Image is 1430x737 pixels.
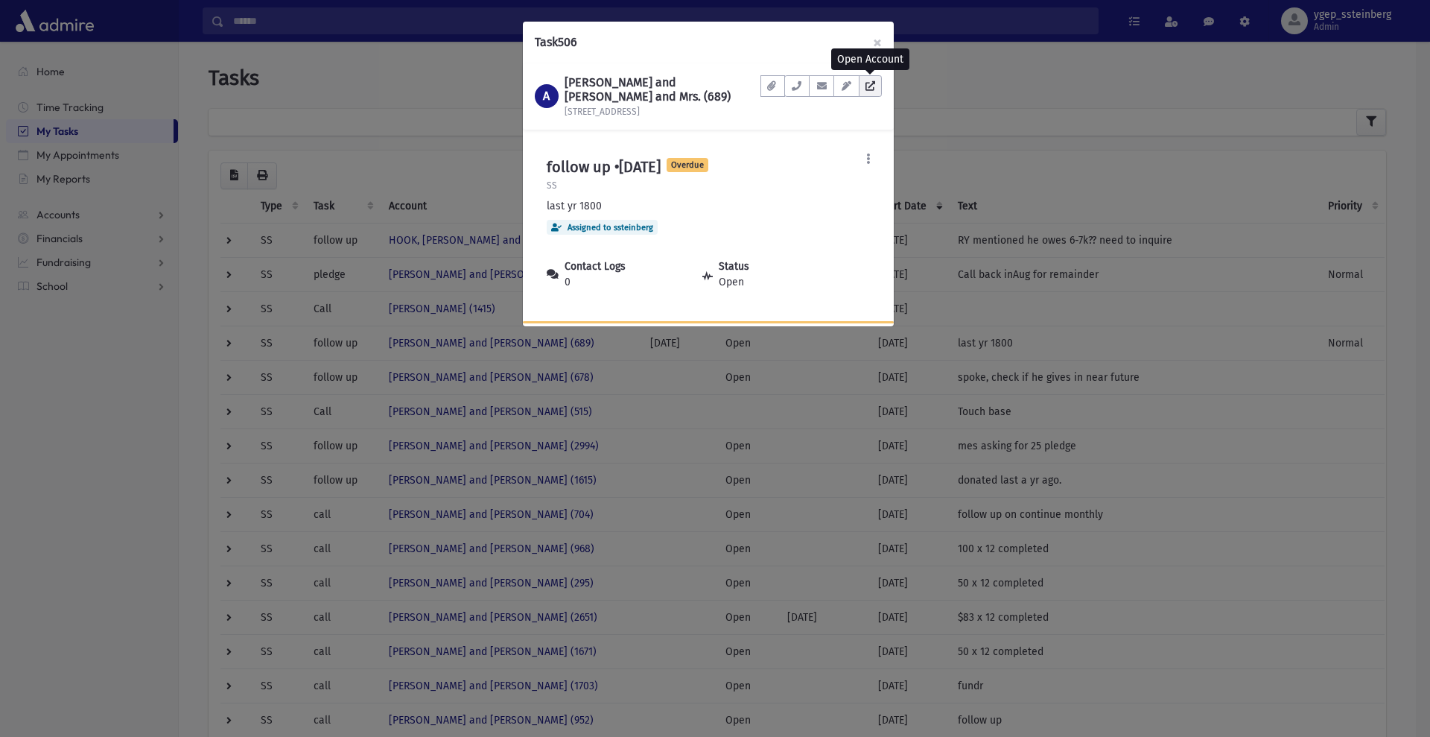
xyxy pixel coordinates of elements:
[565,107,761,117] h6: [STREET_ADDRESS]
[565,260,626,273] strong: Contact Logs
[535,35,558,49] span: Task
[535,75,761,118] a: A [PERSON_NAME] and [PERSON_NAME] and Mrs. (689) [STREET_ADDRESS]
[547,158,661,176] h5: follow up
[719,274,749,290] span: Open
[611,158,661,176] span: [DATE]
[535,84,559,108] div: A
[831,48,909,70] div: Open Account
[565,75,761,104] h1: [PERSON_NAME] and [PERSON_NAME] and Mrs. (689)
[547,179,843,192] p: SS
[861,22,894,63] button: ×
[547,198,843,214] div: last yr 1800
[565,274,626,290] span: 0
[614,158,619,176] span: •
[547,220,658,235] div: Assigned to ssteinberg
[719,260,749,273] strong: Status
[535,34,577,51] h6: 506
[667,158,708,172] span: Overdue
